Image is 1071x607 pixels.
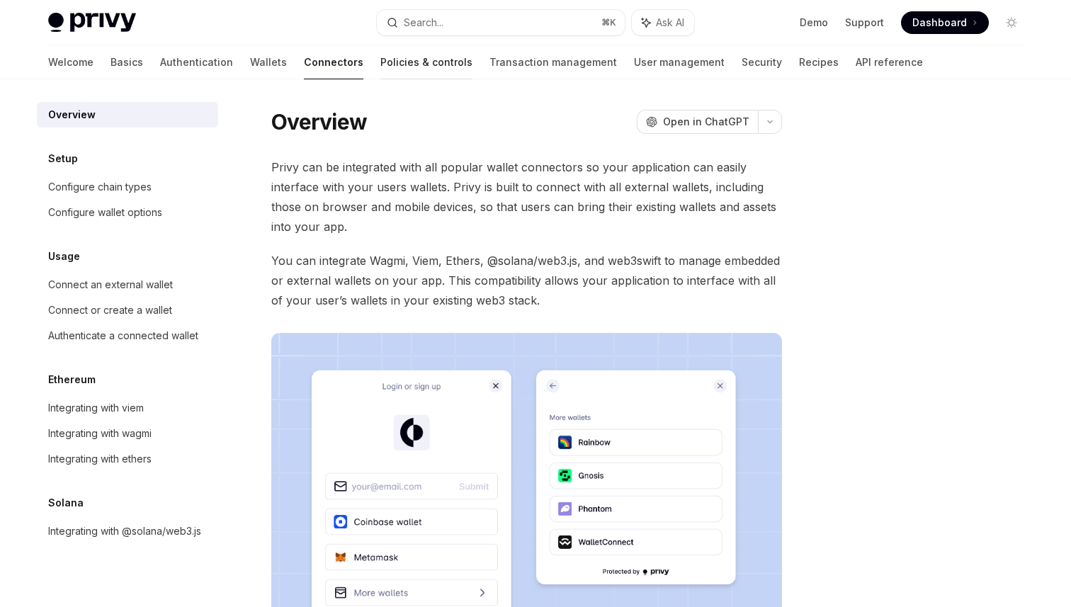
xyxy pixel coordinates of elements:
[380,45,472,79] a: Policies & controls
[48,45,93,79] a: Welcome
[48,371,96,388] h5: Ethereum
[48,276,173,293] div: Connect an external wallet
[37,421,218,446] a: Integrating with wagmi
[856,45,923,79] a: API reference
[271,251,782,310] span: You can integrate Wagmi, Viem, Ethers, @solana/web3.js, and web3swift to manage embedded or exter...
[48,178,152,195] div: Configure chain types
[663,115,749,129] span: Open in ChatGPT
[37,323,218,348] a: Authenticate a connected wallet
[800,16,828,30] a: Demo
[37,174,218,200] a: Configure chain types
[48,204,162,221] div: Configure wallet options
[912,16,967,30] span: Dashboard
[799,45,839,79] a: Recipes
[48,106,96,123] div: Overview
[37,297,218,323] a: Connect or create a wallet
[110,45,143,79] a: Basics
[271,109,367,135] h1: Overview
[742,45,782,79] a: Security
[632,10,694,35] button: Ask AI
[656,16,684,30] span: Ask AI
[37,200,218,225] a: Configure wallet options
[48,150,78,167] h5: Setup
[48,399,144,416] div: Integrating with viem
[489,45,617,79] a: Transaction management
[634,45,725,79] a: User management
[37,518,218,544] a: Integrating with @solana/web3.js
[304,45,363,79] a: Connectors
[637,110,758,134] button: Open in ChatGPT
[37,272,218,297] a: Connect an external wallet
[271,157,782,237] span: Privy can be integrated with all popular wallet connectors so your application can easily interfa...
[37,446,218,472] a: Integrating with ethers
[48,13,136,33] img: light logo
[601,17,616,28] span: ⌘ K
[48,302,172,319] div: Connect or create a wallet
[48,450,152,467] div: Integrating with ethers
[48,248,80,265] h5: Usage
[404,14,443,31] div: Search...
[160,45,233,79] a: Authentication
[37,395,218,421] a: Integrating with viem
[48,327,198,344] div: Authenticate a connected wallet
[377,10,625,35] button: Search...⌘K
[845,16,884,30] a: Support
[48,494,84,511] h5: Solana
[1000,11,1023,34] button: Toggle dark mode
[48,425,152,442] div: Integrating with wagmi
[48,523,201,540] div: Integrating with @solana/web3.js
[37,102,218,127] a: Overview
[250,45,287,79] a: Wallets
[901,11,989,34] a: Dashboard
